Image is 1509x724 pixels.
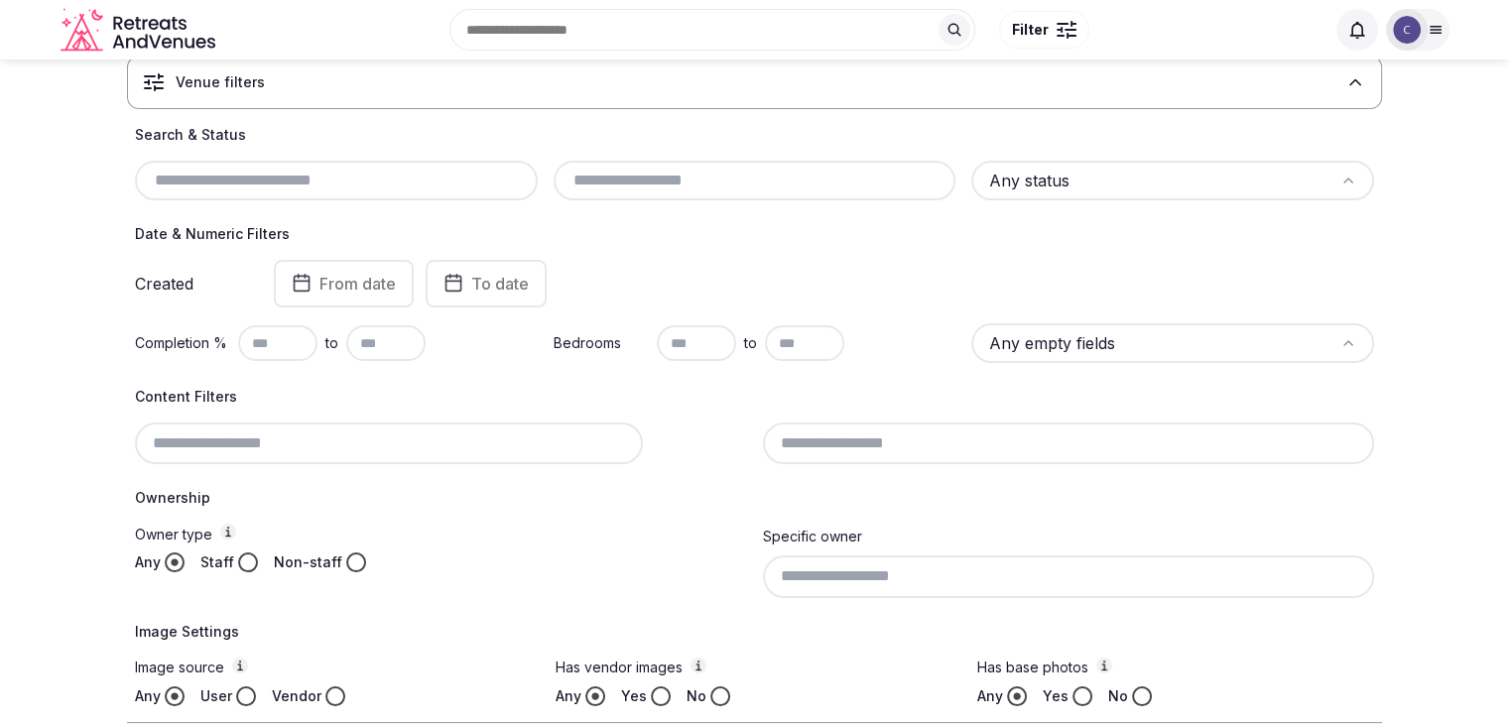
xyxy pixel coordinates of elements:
label: Completion % [135,333,230,353]
h4: Ownership [135,488,1374,508]
svg: Retreats and Venues company logo [61,8,219,53]
span: From date [319,274,396,294]
span: to [325,333,338,353]
h4: Search & Status [135,125,1374,145]
button: Image source [232,658,248,673]
label: Has base photos [977,658,1374,678]
h4: Date & Numeric Filters [135,224,1374,244]
button: Owner type [220,524,236,540]
label: No [1108,686,1128,706]
label: Any [135,686,161,706]
button: To date [426,260,547,307]
label: Any [135,552,161,572]
label: Has vendor images [556,658,952,678]
label: Any [977,686,1003,706]
span: Filter [1012,20,1049,40]
label: Bedrooms [554,333,649,353]
span: to [744,333,757,353]
label: User [200,686,232,706]
button: From date [274,260,414,307]
h4: Content Filters [135,387,1374,407]
label: Vendor [272,686,321,706]
label: Image source [135,658,532,678]
h4: Image Settings [135,622,1374,642]
label: Owner type [135,524,747,544]
label: Yes [1043,686,1069,706]
label: Specific owner [763,528,862,544]
button: Has vendor images [691,658,706,673]
button: Filter [999,11,1089,49]
h3: Venue filters [176,72,265,92]
label: Any [556,686,581,706]
label: Yes [621,686,647,706]
label: Staff [200,552,234,572]
a: Visit the homepage [61,8,219,53]
label: Created [135,276,246,292]
label: Non-staff [274,552,342,572]
label: No [687,686,706,706]
button: Has base photos [1096,658,1112,673]
img: Catherine Mesina [1393,16,1421,44]
span: To date [471,274,529,294]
